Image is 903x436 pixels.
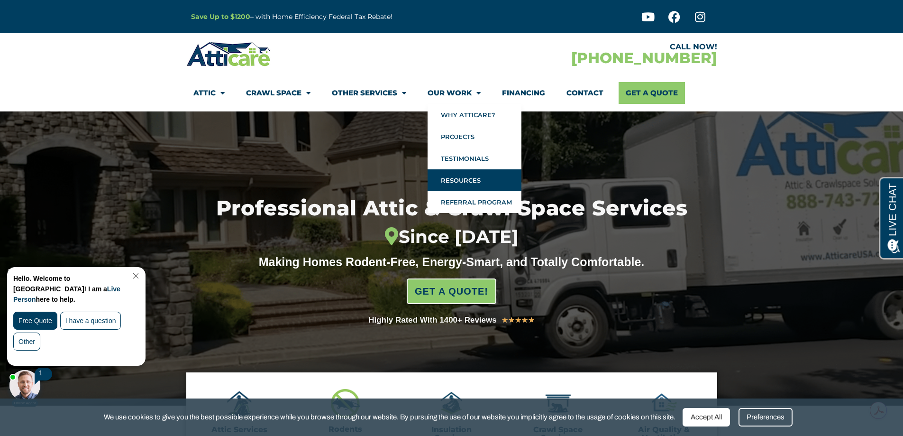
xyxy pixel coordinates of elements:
[515,314,521,326] i: ★
[428,169,521,191] a: Resources
[619,82,685,104] a: Get A Quote
[191,12,250,21] a: Save Up to $1200
[415,282,488,301] span: GET A QUOTE!
[167,226,736,248] div: Since [DATE]
[407,278,496,304] a: GET A QUOTE!
[368,314,497,327] div: Highly Rated With 1400+ Reviews
[104,411,675,423] span: We use cookies to give you the best possible experience while you browse through our website. By ...
[23,8,76,19] span: Opens a chat window
[241,255,663,269] div: Making Homes Rodent-Free, Energy-Smart, and Totally Comfortable.
[521,314,528,326] i: ★
[502,82,545,104] a: Financing
[5,265,156,408] iframe: Chat Invitation
[428,191,521,213] a: Referral Program
[452,43,717,51] div: CALL NOW!
[246,82,310,104] a: Crawl Space
[167,197,736,247] h1: Professional Attic & Crawl Space Services
[683,408,730,427] div: Accept All
[193,82,225,104] a: Attic
[428,104,521,126] a: Why Atticare?
[502,314,508,326] i: ★
[508,314,515,326] i: ★
[191,11,498,22] p: – with Home Efficiency Federal Tax Rebate!
[332,82,406,104] a: Other Services
[428,148,521,169] a: Testimonials
[428,82,481,104] a: Our Work
[528,314,535,326] i: ★
[502,314,535,326] div: 5/5
[193,82,710,104] nav: Menu
[566,82,603,104] a: Contact
[739,408,793,427] div: Preferences
[428,126,521,148] a: Projects
[428,104,521,213] ul: Our Work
